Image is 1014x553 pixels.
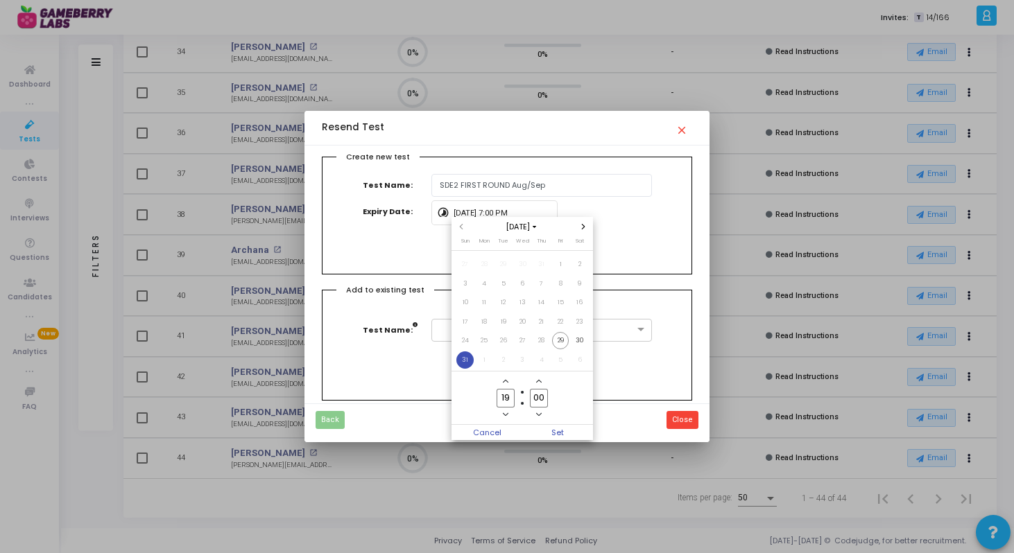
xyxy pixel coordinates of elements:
td: August 22, 2025 [551,312,570,331]
td: August 24, 2025 [456,331,475,351]
td: July 27, 2025 [456,255,475,274]
span: 10 [456,294,474,311]
span: 6 [514,275,531,292]
span: [DATE] [501,221,542,233]
span: 27 [456,256,474,273]
td: August 25, 2025 [474,331,494,351]
button: Minus a hour [500,409,512,421]
span: 23 [571,313,588,331]
th: Monday [474,236,494,250]
span: 1 [552,256,569,273]
button: Cancel [452,425,522,440]
span: 9 [571,275,588,292]
td: September 2, 2025 [494,350,513,369]
span: 1 [476,351,493,369]
span: 19 [495,313,512,331]
span: 28 [476,256,493,273]
th: Saturday [570,236,590,250]
span: 18 [476,313,493,331]
td: August 23, 2025 [570,312,590,331]
th: Thursday [532,236,551,250]
span: 4 [533,351,550,369]
td: August 3, 2025 [456,274,475,293]
td: August 19, 2025 [494,312,513,331]
td: August 18, 2025 [474,312,494,331]
span: 26 [495,332,512,349]
button: Add a minute [533,376,545,387]
span: 16 [571,294,588,311]
td: August 10, 2025 [456,293,475,313]
span: 29 [552,332,569,349]
span: 8 [552,275,569,292]
span: 31 [533,256,550,273]
button: Choose month and year [501,221,542,233]
span: Wed [516,237,529,245]
td: September 1, 2025 [474,350,494,369]
td: August 4, 2025 [474,274,494,293]
span: 28 [533,332,550,349]
th: Friday [551,236,570,250]
td: September 4, 2025 [532,350,551,369]
td: August 8, 2025 [551,274,570,293]
span: 13 [514,294,531,311]
td: September 3, 2025 [513,350,532,369]
span: 3 [514,351,531,369]
td: August 9, 2025 [570,274,590,293]
td: August 29, 2025 [551,331,570,351]
button: Previous month [456,221,467,233]
button: Set [522,425,593,440]
td: August 5, 2025 [494,274,513,293]
span: 21 [533,313,550,331]
span: Tue [498,237,508,245]
span: 31 [456,351,474,369]
span: Thu [537,237,546,245]
td: August 14, 2025 [532,293,551,313]
td: August 21, 2025 [532,312,551,331]
td: July 31, 2025 [532,255,551,274]
td: August 16, 2025 [570,293,590,313]
td: August 31, 2025 [456,350,475,369]
span: Sat [576,237,584,245]
span: 11 [476,294,493,311]
span: 5 [495,275,512,292]
td: July 29, 2025 [494,255,513,274]
th: Tuesday [494,236,513,250]
td: August 7, 2025 [532,274,551,293]
span: 14 [533,294,550,311]
td: August 26, 2025 [494,331,513,351]
span: Sun [461,237,470,245]
th: Wednesday [513,236,532,250]
td: August 28, 2025 [532,331,551,351]
td: August 20, 2025 [513,312,532,331]
button: Minus a minute [533,409,545,421]
td: August 12, 2025 [494,293,513,313]
td: August 13, 2025 [513,293,532,313]
span: 27 [514,332,531,349]
span: 5 [552,351,569,369]
span: 6 [571,351,588,369]
span: 12 [495,294,512,311]
span: 24 [456,332,474,349]
td: August 2, 2025 [570,255,590,274]
td: August 1, 2025 [551,255,570,274]
span: 3 [456,275,474,292]
span: 25 [476,332,493,349]
span: 30 [514,256,531,273]
th: Sunday [456,236,475,250]
span: 29 [495,256,512,273]
td: September 5, 2025 [551,350,570,369]
td: August 6, 2025 [513,274,532,293]
span: 7 [533,275,550,292]
td: August 27, 2025 [513,331,532,351]
button: Add a hour [500,376,512,387]
td: July 28, 2025 [474,255,494,274]
span: 2 [571,256,588,273]
span: 15 [552,294,569,311]
td: August 11, 2025 [474,293,494,313]
span: 17 [456,313,474,331]
span: 22 [552,313,569,331]
span: 4 [476,275,493,292]
span: Fri [558,237,562,245]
